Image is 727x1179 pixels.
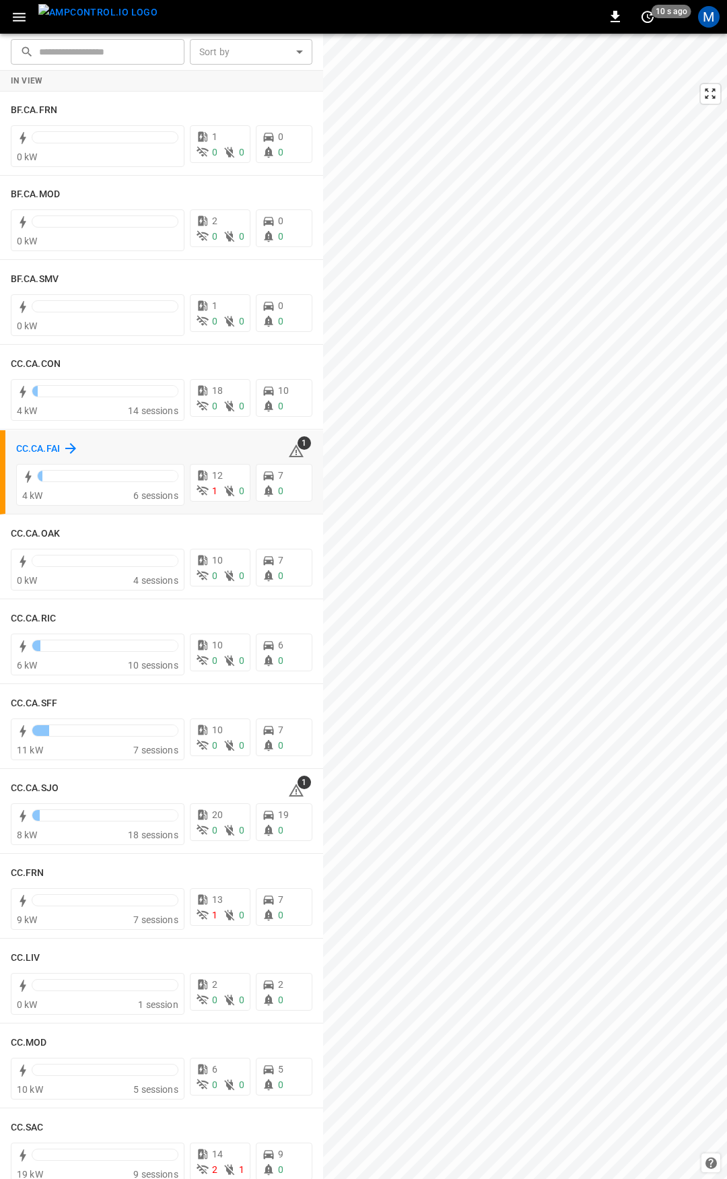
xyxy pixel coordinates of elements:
span: 9 kW [17,914,38,925]
span: 19 [278,809,289,820]
span: 14 sessions [128,405,178,416]
span: 4 kW [17,405,38,416]
span: 0 [278,825,283,836]
span: 10 [212,725,223,735]
span: 1 [212,485,217,496]
span: 0 [278,910,283,920]
h6: CC.LIV [11,951,40,966]
span: 2 [278,979,283,990]
span: 0 [212,147,217,158]
span: 0 [239,740,244,751]
span: 10 [212,555,223,566]
span: 6 sessions [133,490,178,501]
span: 0 kW [17,575,38,586]
span: 0 [278,485,283,496]
span: 7 sessions [133,745,178,755]
canvas: Map [323,34,727,1179]
span: 14 [212,1149,223,1159]
span: 0 [239,231,244,242]
span: 0 [239,401,244,411]
span: 6 kW [17,660,38,671]
span: 1 [298,436,311,450]
span: 0 [278,215,283,226]
h6: CC.CA.RIC [11,611,56,626]
span: 2 [212,979,217,990]
h6: CC.CA.FAI [16,442,60,457]
span: 12 [212,470,223,481]
span: 0 [278,300,283,311]
span: 0 [278,147,283,158]
span: 0 [212,231,217,242]
span: 1 [212,910,217,920]
span: 0 [239,485,244,496]
span: 1 [212,131,217,142]
span: 10 s ago [652,5,691,18]
h6: CC.CA.SJO [11,781,59,796]
h6: CC.CA.OAK [11,527,60,541]
span: 0 kW [17,236,38,246]
span: 0 [212,655,217,666]
span: 0 [212,995,217,1005]
div: profile-icon [698,6,720,28]
span: 10 [278,385,289,396]
button: set refresh interval [637,6,658,28]
span: 0 [278,740,283,751]
span: 7 [278,725,283,735]
span: 0 [239,655,244,666]
h6: CC.CA.SFF [11,696,57,711]
span: 7 [278,470,283,481]
span: 0 [239,316,244,327]
span: 2 [212,1164,217,1175]
img: ampcontrol.io logo [38,4,158,21]
span: 0 [239,995,244,1005]
span: 2 [212,215,217,226]
span: 7 [278,894,283,905]
span: 0 [239,147,244,158]
span: 0 [239,570,244,581]
h6: BF.CA.FRN [11,103,57,118]
span: 11 kW [17,745,43,755]
h6: CC.CA.CON [11,357,61,372]
span: 0 [239,825,244,836]
span: 5 [278,1064,283,1075]
span: 0 [278,1164,283,1175]
span: 6 [212,1064,217,1075]
span: 0 [278,401,283,411]
span: 1 session [138,999,178,1010]
span: 0 [212,1079,217,1090]
span: 7 [278,555,283,566]
span: 0 [278,570,283,581]
span: 0 [239,1079,244,1090]
span: 0 [278,1079,283,1090]
span: 4 sessions [133,575,178,586]
span: 13 [212,894,223,905]
h6: CC.FRN [11,866,44,881]
span: 0 [212,316,217,327]
span: 0 kW [17,999,38,1010]
span: 10 [212,640,223,650]
span: 7 sessions [133,914,178,925]
span: 0 [278,231,283,242]
span: 0 [278,655,283,666]
span: 1 [239,1164,244,1175]
h6: CC.MOD [11,1036,47,1050]
strong: In View [11,76,43,86]
span: 6 [278,640,283,650]
span: 0 [239,910,244,920]
span: 10 kW [17,1084,43,1095]
span: 0 [278,131,283,142]
h6: BF.CA.SMV [11,272,59,287]
span: 0 [212,401,217,411]
span: 8 kW [17,830,38,840]
span: 0 [212,740,217,751]
h6: CC.SAC [11,1120,44,1135]
span: 5 sessions [133,1084,178,1095]
h6: BF.CA.MOD [11,187,60,202]
span: 0 kW [17,151,38,162]
span: 18 sessions [128,830,178,840]
span: 0 [278,995,283,1005]
span: 9 [278,1149,283,1159]
span: 0 [212,570,217,581]
span: 0 [278,316,283,327]
span: 1 [212,300,217,311]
